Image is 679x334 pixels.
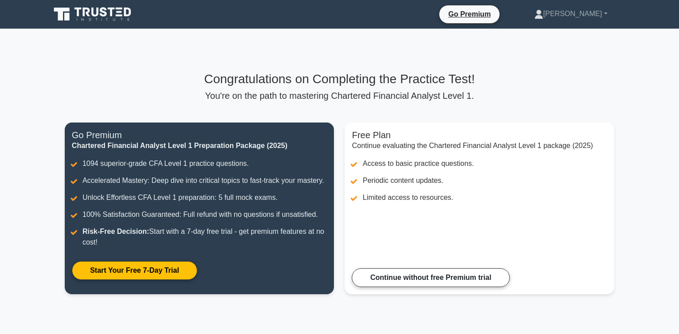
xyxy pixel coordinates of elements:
[72,261,197,280] a: Start Your Free 7-Day Trial
[352,268,509,287] a: Continue without free Premium trial
[513,5,629,23] a: [PERSON_NAME]
[65,72,615,87] h3: Congratulations on Completing the Practice Test!
[65,90,615,101] p: You're on the path to mastering Chartered Financial Analyst Level 1.
[443,8,496,20] a: Go Premium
